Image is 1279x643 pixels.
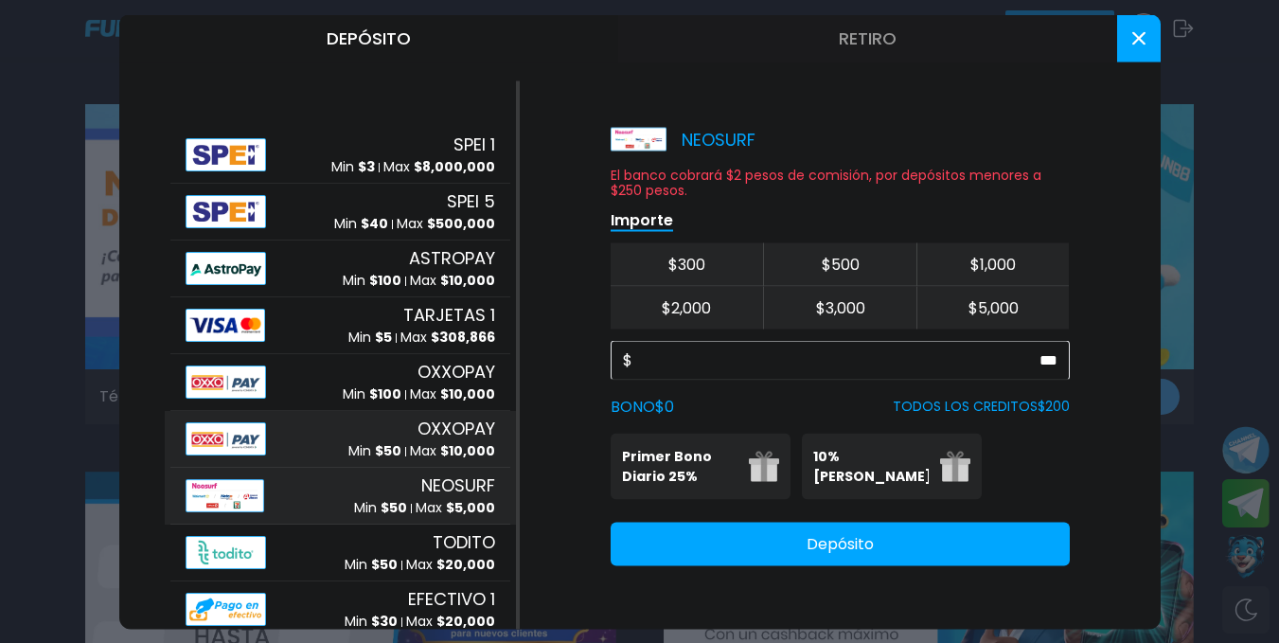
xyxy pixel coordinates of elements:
span: $ 40 [361,214,388,233]
span: $ 50 [371,555,398,574]
p: NEOSURF [611,126,755,152]
button: Retiro [618,14,1117,62]
button: Depósito [119,14,618,62]
button: 10% [PERSON_NAME] [802,433,982,499]
img: Alipay [186,478,264,511]
button: AlipayNEOSURFMin $50Max $5,000 [165,467,516,524]
span: TARJETAS 1 [403,302,495,328]
span: $ 500,000 [427,214,495,233]
img: gift [940,451,970,481]
p: Min [343,271,401,291]
p: Max [406,612,495,632]
span: NEOSURF [421,473,495,498]
button: Primer Bono Diario 25% [611,433,790,499]
button: Depósito [611,522,1070,565]
img: Alipay [186,592,267,625]
span: $ 50 [381,498,407,517]
span: $ 3 [358,157,375,176]
button: $500 [763,242,916,286]
p: El banco cobrará $2 pesos de comisión, por depósitos menores a $250 pesos. [611,167,1070,197]
img: Alipay [186,251,267,284]
button: $1,000 [916,242,1070,286]
label: BONO $ 0 [611,395,674,418]
img: Alipay [186,421,267,455]
span: OXXOPAY [417,359,495,384]
p: Max [383,157,495,177]
button: AlipayOXXOPAYMin $50Max $10,000 [165,410,516,467]
p: Min [348,328,392,348]
button: $2,000 [611,286,764,329]
span: $ [623,348,632,371]
p: Max [410,271,495,291]
button: $300 [611,242,764,286]
span: TODITO [433,529,495,555]
p: TODOS LOS CREDITOS $ 200 [893,397,1070,417]
span: $ 308,866 [431,328,495,347]
p: Max [406,555,495,575]
span: EFECTIVO 1 [408,586,495,612]
p: Min [334,214,388,234]
p: Max [397,214,495,234]
img: Alipay [186,535,267,568]
span: SPEI 5 [447,188,495,214]
span: $ 30 [371,612,398,631]
span: $ 100 [369,271,401,290]
span: $ 10,000 [440,384,495,403]
button: AlipaySPEI 1Min $3Max $8,000,000 [165,126,516,183]
p: Min [354,498,407,518]
button: AlipayEFECTIVO 1Min $30Max $20,000 [165,580,516,637]
img: Platform Logo [611,127,666,151]
span: $ 5,000 [446,498,495,517]
p: Min [348,441,401,461]
button: AlipayTARJETAS 1Min $5Max $308,866 [165,296,516,353]
p: Min [343,384,401,404]
img: Alipay [186,365,267,398]
p: Max [416,498,495,518]
p: Max [410,441,495,461]
img: gift [749,451,779,481]
p: Max [400,328,495,348]
p: Min [331,157,375,177]
span: $ 10,000 [440,271,495,290]
span: $ 10,000 [440,441,495,460]
p: Primer Bono Diario 25% [622,446,737,486]
button: AlipayASTROPAYMin $100Max $10,000 [165,240,516,296]
button: $5,000 [916,286,1070,329]
img: Alipay [186,194,267,227]
button: AlipaySPEI 5Min $40Max $500,000 [165,183,516,240]
span: $ 20,000 [436,555,495,574]
button: $3,000 [763,286,916,329]
span: $ 100 [369,384,401,403]
span: $ 8,000,000 [414,157,495,176]
span: $ 5 [375,328,392,347]
button: AlipayOXXOPAYMin $100Max $10,000 [165,353,516,410]
span: SPEI 1 [453,132,495,157]
p: Importe [611,209,673,231]
img: Alipay [186,137,267,170]
button: AlipayTODITOMin $50Max $20,000 [165,524,516,580]
span: ASTROPAY [409,245,495,271]
span: $ 50 [375,441,401,460]
p: 10% [PERSON_NAME] [813,446,929,486]
p: Min [345,555,398,575]
p: Min [345,612,398,632]
p: Max [410,384,495,404]
img: Alipay [186,308,265,341]
span: $ 20,000 [436,612,495,631]
span: OXXOPAY [417,416,495,441]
